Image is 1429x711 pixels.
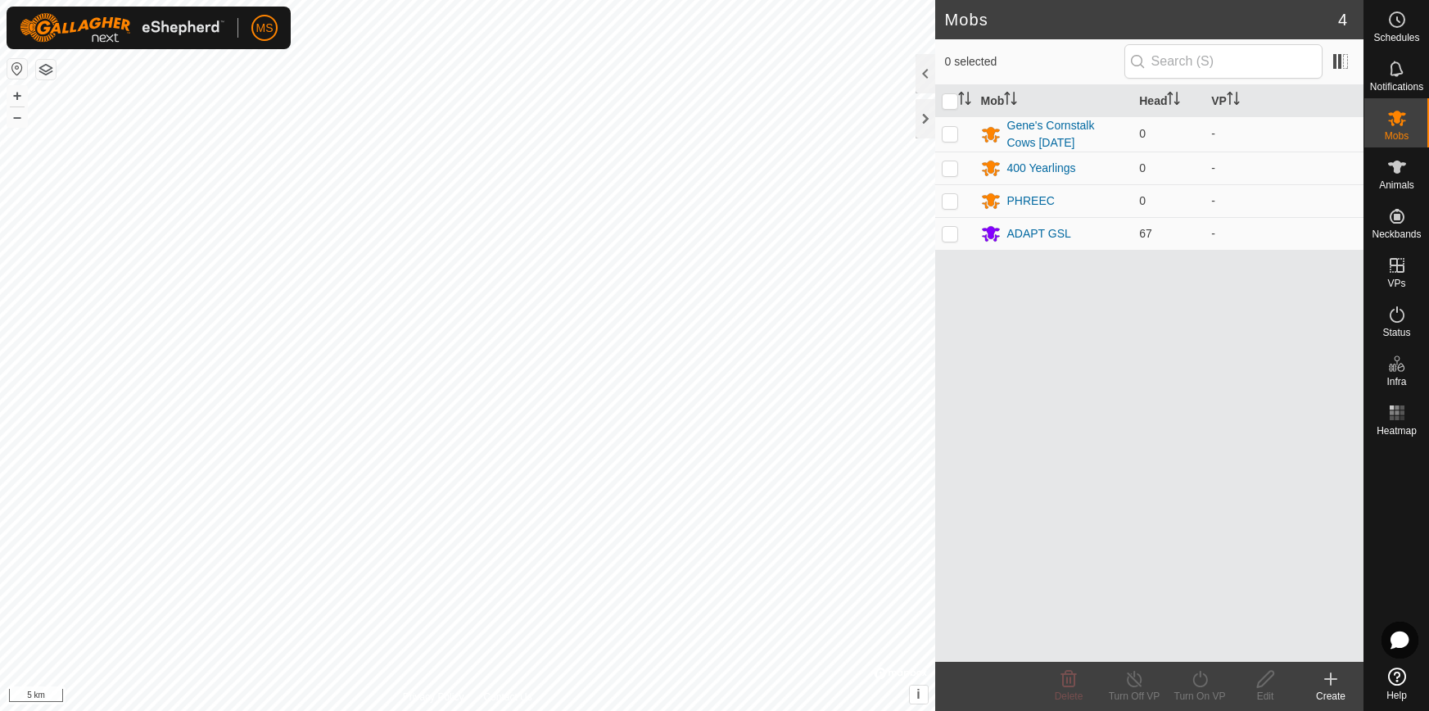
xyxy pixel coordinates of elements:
button: Reset Map [7,59,27,79]
span: 67 [1139,227,1152,240]
span: Status [1382,328,1410,337]
button: – [7,107,27,127]
p-sorticon: Activate to sort [1167,94,1180,107]
p-sorticon: Activate to sort [958,94,971,107]
span: Notifications [1370,82,1423,92]
button: Map Layers [36,60,56,79]
div: Gene's Cornstalk Cows [DATE] [1007,117,1127,152]
td: - [1205,152,1363,184]
div: Turn Off VP [1101,689,1167,704]
span: Mobs [1385,131,1409,141]
td: - [1205,116,1363,152]
span: Help [1386,691,1407,700]
div: PHREEC [1007,192,1055,210]
td: - [1205,184,1363,217]
div: Edit [1232,689,1298,704]
td: - [1205,217,1363,250]
span: i [916,687,920,701]
span: 0 [1139,194,1146,207]
a: Help [1364,661,1429,707]
a: Contact Us [483,690,531,704]
a: Privacy Policy [403,690,464,704]
div: Turn On VP [1167,689,1232,704]
th: Head [1133,85,1205,117]
button: + [7,86,27,106]
span: VPs [1387,279,1405,288]
span: 0 [1139,161,1146,174]
span: Heatmap [1377,426,1417,436]
th: Mob [975,85,1133,117]
div: 400 Yearlings [1007,160,1076,177]
span: Infra [1386,377,1406,387]
span: MS [256,20,274,37]
button: i [910,686,928,704]
span: 0 selected [945,53,1124,70]
h2: Mobs [945,10,1338,29]
span: Animals [1379,180,1414,190]
p-sorticon: Activate to sort [1227,94,1240,107]
div: ADAPT GSL [1007,225,1071,242]
p-sorticon: Activate to sort [1004,94,1017,107]
span: 0 [1139,127,1146,140]
input: Search (S) [1124,44,1323,79]
span: 4 [1338,7,1347,32]
span: Schedules [1373,33,1419,43]
div: Create [1298,689,1363,704]
span: Delete [1055,691,1083,702]
span: Neckbands [1372,229,1421,239]
th: VP [1205,85,1363,117]
img: Gallagher Logo [20,13,224,43]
